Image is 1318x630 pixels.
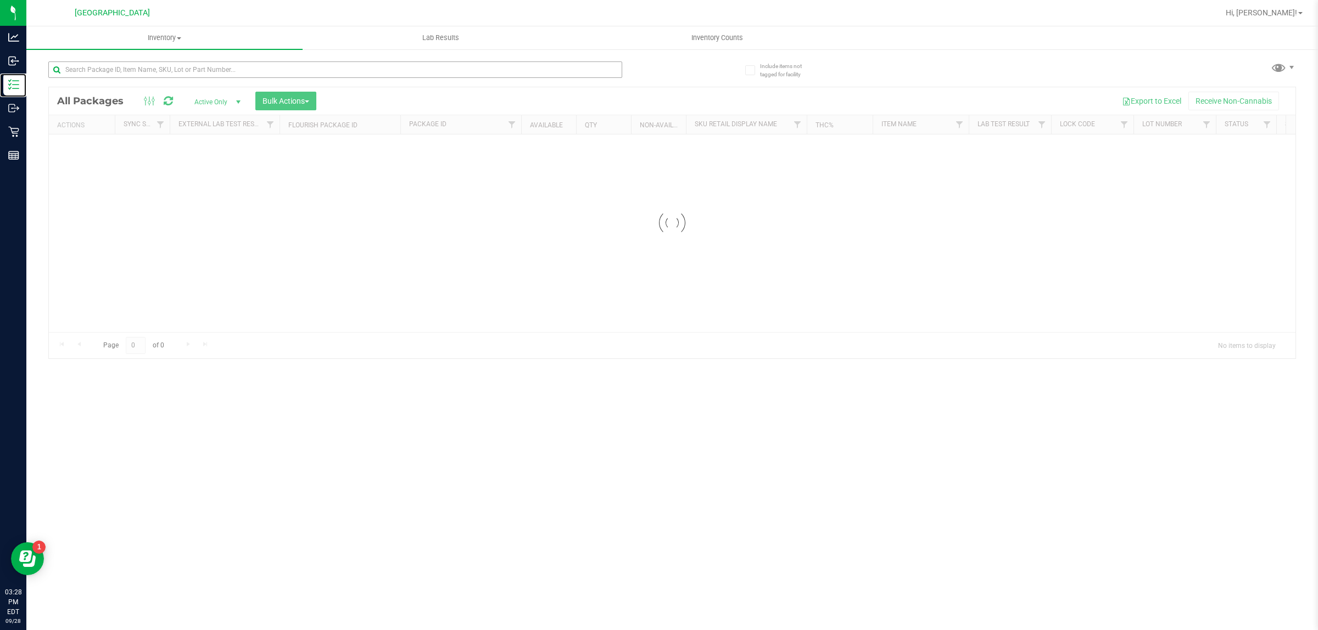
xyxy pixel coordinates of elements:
[677,33,758,43] span: Inventory Counts
[303,26,579,49] a: Lab Results
[8,150,19,161] inline-svg: Reports
[11,542,44,575] iframe: Resource center
[26,33,303,43] span: Inventory
[1226,8,1297,17] span: Hi, [PERSON_NAME]!
[579,26,855,49] a: Inventory Counts
[407,33,474,43] span: Lab Results
[8,79,19,90] inline-svg: Inventory
[48,61,622,78] input: Search Package ID, Item Name, SKU, Lot or Part Number...
[32,541,46,554] iframe: Resource center unread badge
[8,55,19,66] inline-svg: Inbound
[5,617,21,625] p: 09/28
[5,587,21,617] p: 03:28 PM EDT
[8,32,19,43] inline-svg: Analytics
[26,26,303,49] a: Inventory
[760,62,815,78] span: Include items not tagged for facility
[75,8,150,18] span: [GEOGRAPHIC_DATA]
[8,126,19,137] inline-svg: Retail
[8,103,19,114] inline-svg: Outbound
